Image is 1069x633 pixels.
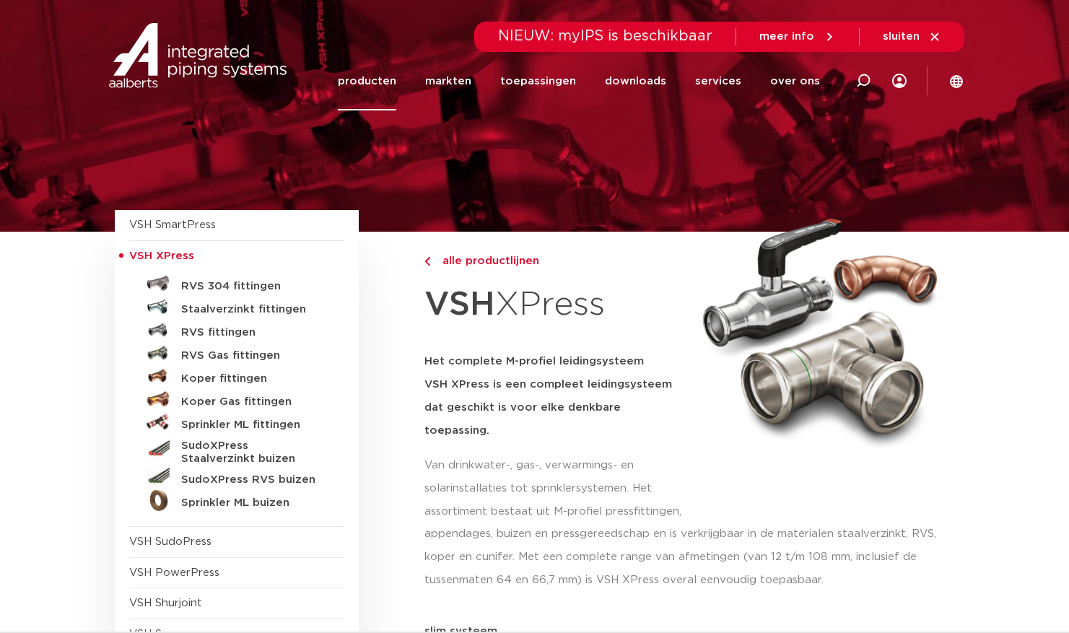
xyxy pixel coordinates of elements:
[181,326,324,339] h5: RVS fittingen
[181,280,324,293] h5: RVS 304 fittingen
[695,52,741,110] a: services
[434,256,539,266] span: alle productlijnen
[883,31,920,42] span: sluiten
[883,30,941,43] a: sluiten
[424,350,686,442] h5: Het complete M-profiel leidingsysteem VSH XPress is een compleet leidingsysteem dat geschikt is v...
[129,388,344,411] a: Koper Gas fittingen
[181,396,324,409] h5: Koper Gas fittingen
[129,219,216,230] a: VSH SmartPress
[129,295,344,318] a: Staalverzinkt fittingen
[129,489,344,512] a: Sprinkler ML buizen
[181,497,324,510] h5: Sprinkler ML buizen
[759,30,836,43] a: meer info
[129,272,344,295] a: RVS 304 fittingen
[129,250,194,261] span: VSH XPress
[424,257,430,266] img: chevron-right.svg
[129,341,344,364] a: RVS Gas fittingen
[129,598,202,608] a: VSH Shurjoint
[129,466,344,489] a: SudoXPress RVS buizen
[498,29,712,43] span: NIEUW: myIPS is beschikbaar
[605,52,666,110] a: downloads
[338,52,396,110] a: producten
[181,349,324,362] h5: RVS Gas fittingen
[181,473,324,486] h5: SudoXPress RVS buizen
[181,440,324,466] h5: SudoXPress Staalverzinkt buizen
[770,52,820,110] a: over ons
[129,364,344,388] a: Koper fittingen
[129,536,211,547] a: VSH SudoPress
[892,52,907,110] div: my IPS
[181,303,324,316] h5: Staalverzinkt fittingen
[424,523,955,592] p: appendages, buizen en pressgereedschap en is verkrijgbaar in de materialen staalverzinkt, RVS, ko...
[129,318,344,341] a: RVS fittingen
[424,253,686,270] a: alle productlijnen
[129,411,344,434] a: Sprinkler ML fittingen
[759,31,814,42] span: meer info
[129,567,219,578] a: VSH PowerPress
[424,288,495,321] strong: VSH
[338,52,820,110] nav: Menu
[181,419,324,432] h5: Sprinkler ML fittingen
[424,277,686,333] h1: XPress
[181,372,324,385] h5: Koper fittingen
[424,454,686,523] p: Van drinkwater-, gas-, verwarmings- en solarinstallaties tot sprinklersystemen. Het assortiment b...
[425,52,471,110] a: markten
[129,434,344,466] a: SudoXPress Staalverzinkt buizen
[500,52,576,110] a: toepassingen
